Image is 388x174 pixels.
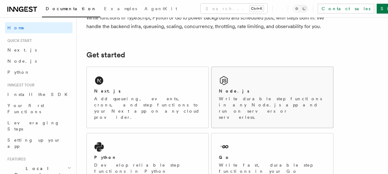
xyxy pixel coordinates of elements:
[5,38,32,43] span: Quick start
[219,154,230,160] h2: Go
[5,157,26,162] span: Features
[211,67,333,128] a: Node.jsWrite durable step functions in any Node.js app and run on servers or serverless.
[5,22,73,33] a: Home
[7,25,25,31] span: Home
[5,56,73,67] a: Node.js
[94,96,201,120] p: Add queueing, events, crons, and step functions to your Next app on any cloud provider.
[46,6,97,11] span: Documentation
[86,67,209,128] a: Next.jsAdd queueing, events, crons, and step functions to your Next app on any cloud provider.
[5,117,73,135] a: Leveraging Steps
[141,2,181,17] a: AgentKit
[219,96,326,120] p: Write durable step functions in any Node.js app and run on servers or serverless.
[5,100,73,117] a: Your first Functions
[7,103,44,114] span: Your first Functions
[5,135,73,152] a: Setting up your app
[5,44,73,56] a: Next.js
[201,4,267,14] button: Search...Ctrl+K
[100,2,141,17] a: Examples
[7,92,71,97] span: Install the SDK
[250,6,264,12] kbd: Ctrl+K
[94,88,121,94] h2: Next.js
[5,67,73,78] a: Python
[219,88,249,94] h2: Node.js
[7,59,37,64] span: Node.js
[7,70,30,75] span: Python
[86,14,333,31] p: Write functions in TypeScript, Python or Go to power background and scheduled jobs, with steps bu...
[94,154,117,160] h2: Python
[293,5,308,12] button: Toggle dark mode
[104,6,137,11] span: Examples
[318,4,374,14] a: Contact sales
[42,2,100,17] a: Documentation
[144,6,177,11] span: AgentKit
[7,138,60,149] span: Setting up your app
[86,51,125,59] a: Get started
[7,120,60,131] span: Leveraging Steps
[7,48,37,52] span: Next.js
[5,83,35,88] span: Inngest tour
[5,89,73,100] a: Install the SDK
